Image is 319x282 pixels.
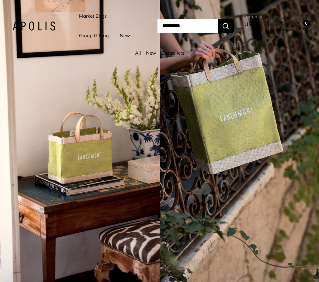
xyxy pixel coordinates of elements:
[279,18,294,34] a: My Account
[79,31,109,40] a: Group Gifting
[157,19,218,33] input: Search...
[243,19,262,39] button: USD $
[79,12,107,21] a: Market Bags
[13,21,55,31] img: Apolis
[243,12,262,21] span: Currency
[244,21,261,27] span: USD $
[135,50,141,56] a: All
[303,20,310,26] span: 0
[297,22,305,30] a: 0
[218,19,234,33] button: Search
[161,50,184,56] a: Bestsellers
[120,31,130,40] a: New
[146,50,156,56] a: New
